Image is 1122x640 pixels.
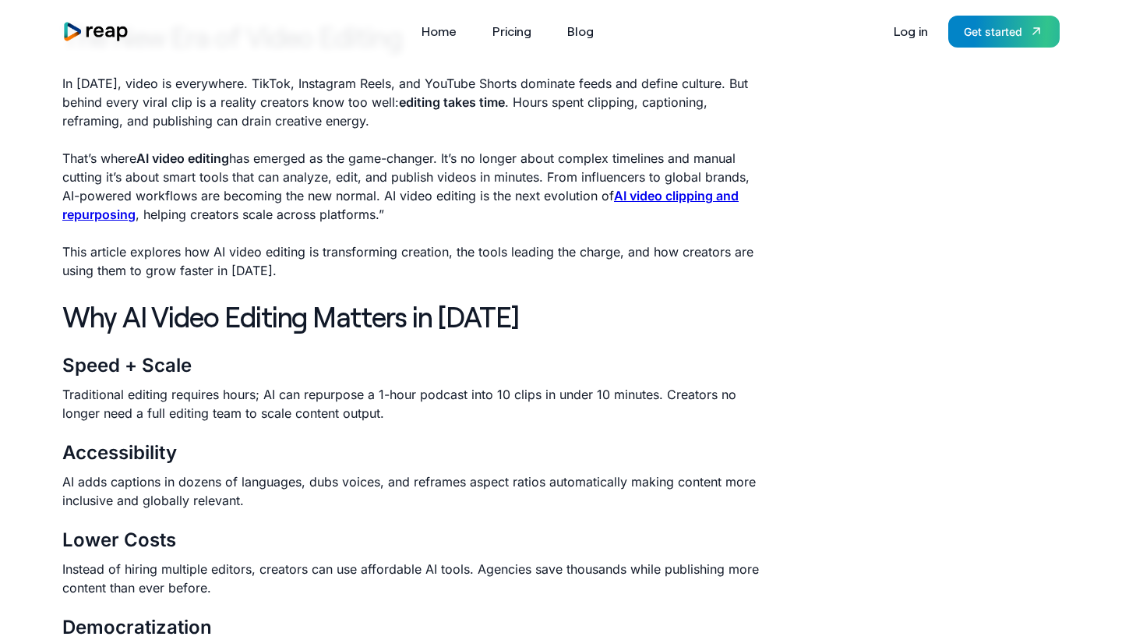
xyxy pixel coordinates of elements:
[62,385,767,423] p: Traditional editing requires hours; AI can repurpose a 1-hour podcast into 10 clips in under 10 m...
[62,21,129,42] img: reap logo
[62,149,767,224] p: That’s where has emerged as the game-changer. It’s no longer about complex timelines and manual c...
[62,354,767,377] h3: Speed + Scale
[399,94,505,110] strong: editing takes time
[62,616,767,639] h3: Democratization
[62,472,767,510] p: AI adds captions in dozens of languages, dubs voices, and reframes aspect ratios automatically ma...
[886,19,936,44] a: Log in
[62,441,767,465] h3: Accessibility
[62,242,767,280] p: This article explores how AI video editing is transforming creation, the tools leading the charge...
[62,299,767,335] h2: Why AI Video Editing Matters in [DATE]
[559,19,602,44] a: Blog
[62,560,767,597] p: Instead of hiring multiple editors, creators can use affordable AI tools. Agencies save thousands...
[62,74,767,130] p: In [DATE], video is everywhere. TikTok, Instagram Reels, and YouTube Shorts dominate feeds and de...
[948,16,1060,48] a: Get started
[62,21,129,42] a: home
[485,19,539,44] a: Pricing
[414,19,464,44] a: Home
[964,23,1022,40] div: Get started
[62,529,767,552] h3: Lower Costs
[136,150,229,166] strong: AI video editing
